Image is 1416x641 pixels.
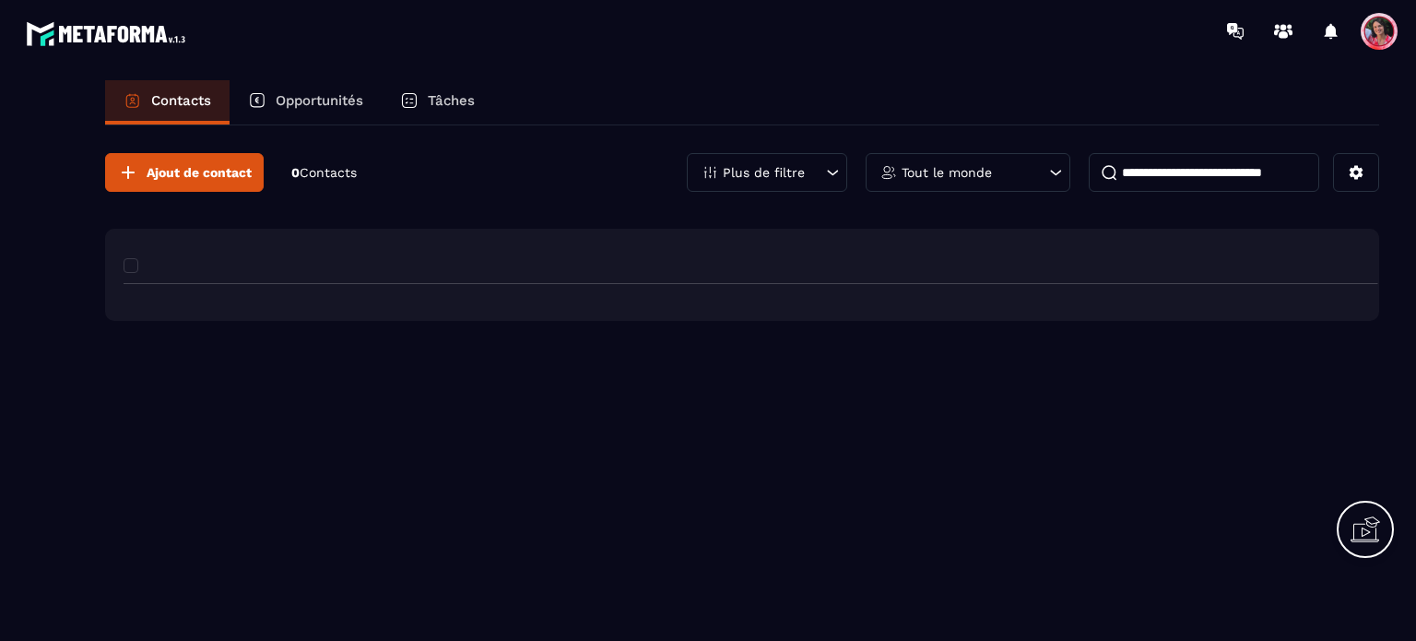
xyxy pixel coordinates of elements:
a: Contacts [105,80,230,125]
p: 0 [291,164,357,182]
p: Opportunités [276,92,363,109]
p: Plus de filtre [723,166,805,179]
a: Opportunités [230,80,382,125]
p: Tâches [428,92,475,109]
span: Ajout de contact [147,163,252,182]
span: Contacts [300,165,357,180]
img: logo [26,17,192,51]
a: Tâches [382,80,493,125]
p: Tout le monde [902,166,992,179]
button: Ajout de contact [105,153,264,192]
p: Contacts [151,92,211,109]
